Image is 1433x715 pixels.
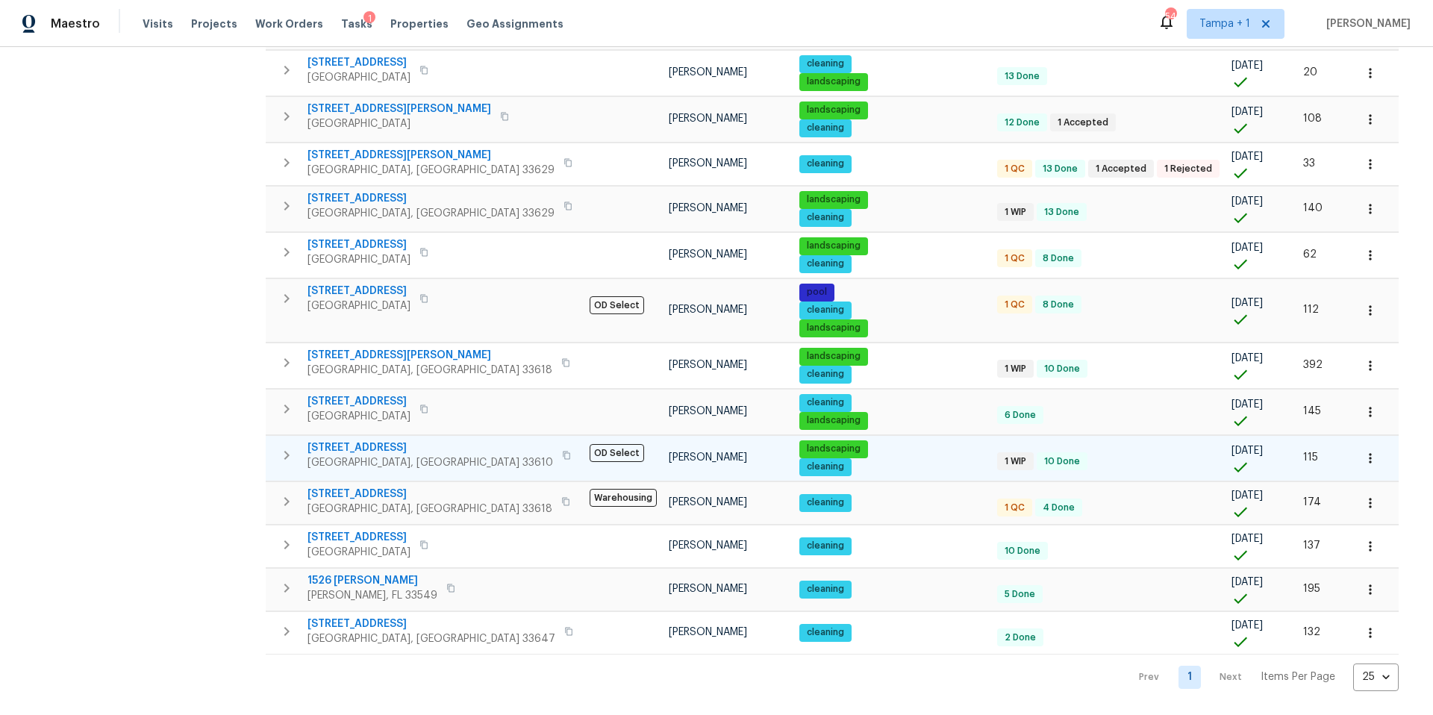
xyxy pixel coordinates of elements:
span: 195 [1303,584,1320,594]
span: 1 QC [999,252,1031,265]
span: cleaning [801,540,850,552]
span: 1 QC [999,299,1031,311]
span: 392 [1303,360,1323,370]
span: [GEOGRAPHIC_DATA] [307,70,410,85]
span: landscaping [801,75,867,88]
span: 137 [1303,540,1320,551]
span: 1526 [PERSON_NAME] [307,573,437,588]
span: 140 [1303,203,1323,213]
span: [DATE] [1231,620,1263,631]
span: pool [801,286,833,299]
span: [STREET_ADDRESS] [307,191,555,206]
nav: Pagination Navigation [1125,664,1399,691]
span: [DATE] [1231,353,1263,363]
span: 5 Done [999,588,1041,601]
span: [PERSON_NAME] [669,360,747,370]
span: [PERSON_NAME] [669,203,747,213]
span: 8 Done [1037,252,1080,265]
span: cleaning [801,396,850,409]
span: [GEOGRAPHIC_DATA] [307,409,410,424]
span: 174 [1303,497,1321,508]
span: [GEOGRAPHIC_DATA], [GEOGRAPHIC_DATA] 33647 [307,631,555,646]
div: 1 [363,11,375,26]
span: [GEOGRAPHIC_DATA], [GEOGRAPHIC_DATA] 33629 [307,206,555,221]
span: [DATE] [1231,577,1263,587]
span: cleaning [801,57,850,70]
span: cleaning [801,257,850,270]
span: Geo Assignments [466,16,563,31]
span: [PERSON_NAME] [669,584,747,594]
span: landscaping [801,240,867,252]
span: [STREET_ADDRESS][PERSON_NAME] [307,148,555,163]
span: [PERSON_NAME] [1320,16,1411,31]
span: [STREET_ADDRESS] [307,55,410,70]
span: Warehousing [590,489,657,507]
span: landscaping [801,443,867,455]
span: 1 QC [999,163,1031,175]
span: [STREET_ADDRESS] [307,487,552,502]
span: Projects [191,16,237,31]
span: 1 WIP [999,363,1032,375]
span: landscaping [801,193,867,206]
span: landscaping [801,350,867,363]
span: [PERSON_NAME] [669,305,747,315]
span: Tampa + 1 [1199,16,1250,31]
span: cleaning [801,211,850,224]
span: [PERSON_NAME] [669,249,747,260]
div: 25 [1353,658,1399,696]
span: 6 Done [999,409,1042,422]
span: [DATE] [1231,152,1263,162]
span: [STREET_ADDRESS] [307,284,410,299]
span: [GEOGRAPHIC_DATA], [GEOGRAPHIC_DATA] 33629 [307,163,555,178]
span: [DATE] [1231,446,1263,456]
div: 54 [1165,9,1176,24]
span: 1 Rejected [1158,163,1218,175]
span: 33 [1303,158,1315,169]
span: Visits [143,16,173,31]
span: landscaping [801,104,867,116]
span: 8 Done [1037,299,1080,311]
span: [STREET_ADDRESS] [307,237,410,252]
span: Properties [390,16,449,31]
span: [STREET_ADDRESS] [307,616,555,631]
span: [DATE] [1231,298,1263,308]
span: cleaning [801,157,850,170]
span: [GEOGRAPHIC_DATA] [307,545,410,560]
span: [PERSON_NAME], FL 33549 [307,588,437,603]
span: 1 Accepted [1052,116,1114,129]
span: [PERSON_NAME] [669,406,747,416]
span: OD Select [590,444,644,462]
span: cleaning [801,368,850,381]
span: 1 WIP [999,206,1032,219]
span: [PERSON_NAME] [669,452,747,463]
span: [DATE] [1231,60,1263,71]
span: [PERSON_NAME] [669,113,747,124]
span: [GEOGRAPHIC_DATA] [307,299,410,313]
span: [GEOGRAPHIC_DATA] [307,116,491,131]
span: [GEOGRAPHIC_DATA], [GEOGRAPHIC_DATA] 33610 [307,455,553,470]
span: [GEOGRAPHIC_DATA], [GEOGRAPHIC_DATA] 33618 [307,502,552,516]
span: 2 Done [999,631,1042,644]
span: 4 Done [1037,502,1081,514]
span: [DATE] [1231,490,1263,501]
span: 1 QC [999,502,1031,514]
a: Goto page 1 [1178,666,1201,689]
span: [STREET_ADDRESS][PERSON_NAME] [307,348,552,363]
span: [STREET_ADDRESS][PERSON_NAME] [307,102,491,116]
span: 10 Done [999,545,1046,558]
span: [STREET_ADDRESS] [307,440,553,455]
span: [PERSON_NAME] [669,67,747,78]
span: landscaping [801,414,867,427]
span: [GEOGRAPHIC_DATA] [307,252,410,267]
span: Maestro [51,16,100,31]
span: 145 [1303,406,1321,416]
span: 132 [1303,627,1320,637]
span: cleaning [801,122,850,134]
span: [DATE] [1231,196,1263,207]
span: landscaping [801,322,867,334]
span: 108 [1303,113,1322,124]
span: [PERSON_NAME] [669,158,747,169]
span: cleaning [801,583,850,596]
span: [GEOGRAPHIC_DATA], [GEOGRAPHIC_DATA] 33618 [307,363,552,378]
span: 13 Done [1038,206,1085,219]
